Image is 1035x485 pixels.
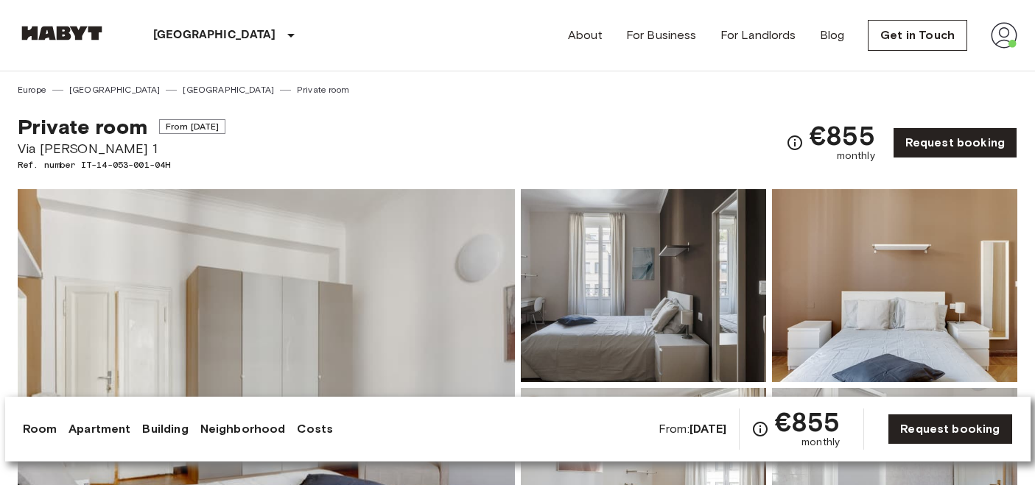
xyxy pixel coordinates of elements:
span: Via [PERSON_NAME] 1 [18,139,225,158]
span: monthly [837,149,875,163]
span: Ref. number IT-14-053-001-04H [18,158,225,171]
p: [GEOGRAPHIC_DATA] [153,26,276,44]
img: Picture of unit IT-14-053-001-04H [521,189,766,382]
a: Apartment [69,420,130,438]
a: Request booking [893,127,1017,158]
span: monthly [801,435,840,450]
a: Europe [18,83,46,96]
a: Request booking [888,414,1012,445]
span: Private room [18,114,147,139]
img: avatar [991,22,1017,49]
a: For Business [626,26,697,44]
a: Get in Touch [868,20,967,51]
a: Building [142,420,188,438]
a: Blog [820,26,845,44]
a: About [568,26,603,44]
img: Picture of unit IT-14-053-001-04H [772,189,1017,382]
a: Neighborhood [200,420,286,438]
a: For Landlords [720,26,796,44]
span: From [DATE] [159,119,226,134]
span: From: [659,421,727,437]
svg: Check cost overview for full price breakdown. Please note that discounts apply to new joiners onl... [786,134,804,152]
img: Habyt [18,26,106,40]
span: €855 [810,122,875,149]
svg: Check cost overview for full price breakdown. Please note that discounts apply to new joiners onl... [751,420,769,438]
a: [GEOGRAPHIC_DATA] [69,83,161,96]
b: [DATE] [690,422,727,436]
a: Costs [297,420,333,438]
a: [GEOGRAPHIC_DATA] [183,83,274,96]
span: €855 [775,408,841,435]
a: Private room [297,83,349,96]
a: Room [23,420,57,438]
